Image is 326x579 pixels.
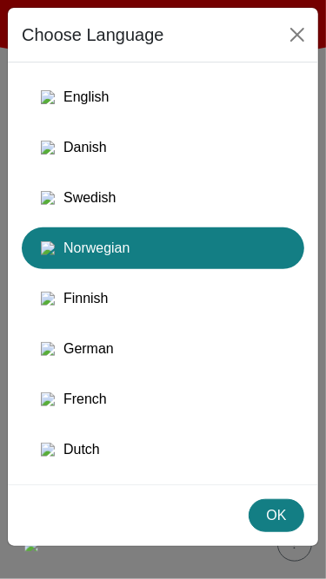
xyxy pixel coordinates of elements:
div: Norwegian [32,233,294,264]
button: Swedish [22,177,304,219]
img: nl.png [41,443,55,457]
div: Finnish [32,283,294,314]
div: Danish [32,132,294,163]
div: French [32,384,294,415]
div: OK [260,505,293,526]
button: Danish [22,127,304,168]
img: fi.png [41,292,55,306]
button: German [22,328,304,370]
button: OK [249,499,304,532]
button: Finnish [22,278,304,319]
img: no.png [41,241,55,255]
h5: Choose Language [22,22,163,48]
button: English [22,76,304,118]
button: Close [283,21,311,49]
button: Norwegian [22,227,304,269]
button: French [22,378,304,420]
div: Swedish [32,182,294,214]
img: gb.png [41,90,55,104]
div: Dutch [32,434,294,465]
img: se.png [41,191,55,205]
img: dk.png [41,141,55,155]
div: German [32,333,294,365]
img: de.png [41,342,55,356]
button: Dutch [22,429,304,470]
div: English [32,82,294,113]
img: fr.png [41,392,55,406]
